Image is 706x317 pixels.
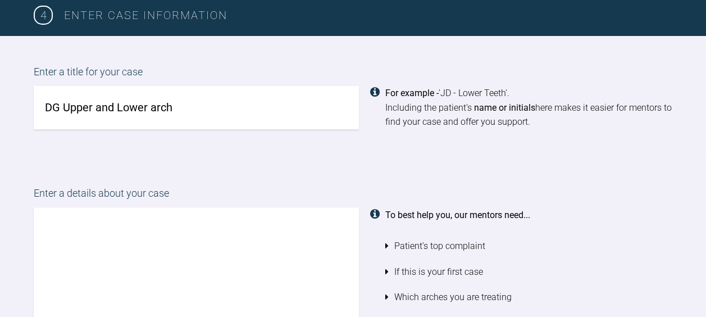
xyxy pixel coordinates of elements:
[385,86,673,129] div: 'JD - Lower Teeth'. Including the patient's here makes it easier for mentors to find your case an...
[385,259,673,284] li: If this is your first case
[64,6,672,24] h3: Enter case information
[34,86,359,129] input: JD - Lower Teeth
[385,209,530,220] strong: To best help you, our mentors need...
[474,102,535,113] strong: name or initials
[385,233,673,259] li: Patient's top complaint
[34,6,53,25] span: 4
[385,284,673,310] li: Which arches you are treating
[34,185,672,207] label: Enter a details about your case
[34,64,672,86] label: Enter a title for your case
[385,88,439,98] strong: For example -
